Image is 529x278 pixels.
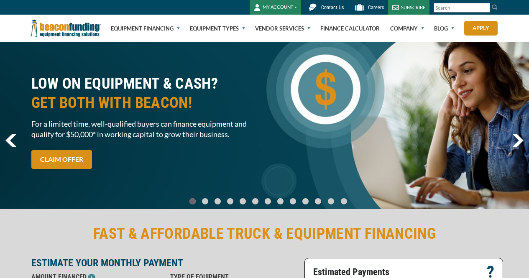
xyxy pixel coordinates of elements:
[238,198,248,205] a: Go To Slide 4
[481,5,488,11] a: Clear search text
[250,198,260,205] a: Go To Slide 5
[491,4,498,10] img: Search
[339,198,349,205] a: Go To Slide 12
[434,15,454,42] a: Blog
[31,224,498,243] h2: FAST & AFFORDABLE TRUCK & EQUIPMENT FINANCING
[5,134,17,147] a: previous
[5,134,17,147] img: Left Navigator
[200,198,210,205] a: Go To Slide 1
[187,198,197,205] a: Go To Slide 0
[326,198,336,205] a: Go To Slide 11
[212,198,222,205] a: Go To Slide 2
[434,3,490,13] input: Search
[111,15,180,42] a: Equipment Financing
[31,93,260,112] span: GET BOTH WITH BEACON!
[31,15,101,42] img: Beacon Funding Corporation logo
[225,198,235,205] a: Go To Slide 3
[368,5,384,10] span: Careers
[487,267,494,277] p: ?
[31,119,260,140] span: For a limited time, well-qualified buyers can finance equipment and qualify for $50,000* in worki...
[320,15,380,42] a: Finance Calculator
[31,74,260,112] h2: LOW ON EQUIPMENT & CASH?
[255,15,310,42] a: Vendor Services
[288,198,298,205] a: Go To Slide 8
[321,5,344,10] span: Contact Us
[300,198,310,205] a: Go To Slide 9
[512,134,524,147] a: next
[313,198,323,205] a: Go To Slide 10
[31,258,299,268] p: ESTIMATE YOUR MONTHLY PAYMENT
[275,198,285,205] a: Go To Slide 7
[31,150,92,169] a: CLAIM OFFER
[512,134,524,147] img: Right Navigator
[390,15,424,42] a: Company
[190,15,245,42] a: Equipment Types
[263,198,273,205] a: Go To Slide 6
[464,21,498,36] a: Apply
